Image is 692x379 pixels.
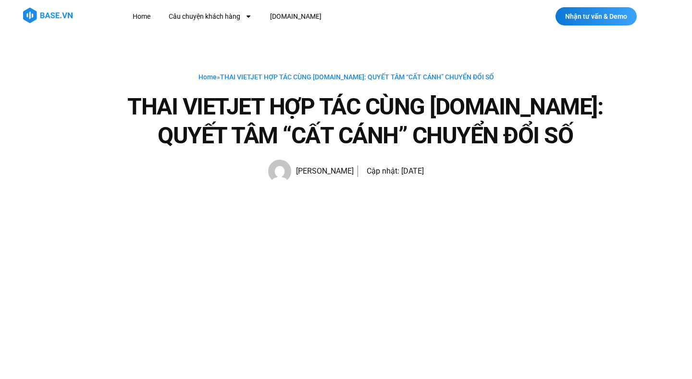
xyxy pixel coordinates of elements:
span: [PERSON_NAME] [291,164,354,178]
time: [DATE] [401,166,424,176]
h1: THAI VIETJET HỢP TÁC CÙNG [DOMAIN_NAME]: QUYẾT TÂM “CẤT CÁNH” CHUYỂN ĐỔI SỐ [115,92,615,150]
img: Picture of Hạnh Hoàng [268,160,291,183]
a: [DOMAIN_NAME] [263,8,329,25]
nav: Menu [125,8,494,25]
a: Picture of Hạnh Hoàng [PERSON_NAME] [268,160,354,183]
a: Home [125,8,158,25]
span: Cập nhật: [367,166,399,176]
span: » [198,73,494,81]
span: Nhận tư vấn & Demo [565,13,627,20]
a: Nhận tư vấn & Demo [556,7,637,25]
span: THAI VIETJET HỢP TÁC CÙNG [DOMAIN_NAME]: QUYẾT TÂM “CẤT CÁNH” CHUYỂN ĐỔI SỐ [220,73,494,81]
a: Home [198,73,217,81]
a: Câu chuyện khách hàng [161,8,259,25]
